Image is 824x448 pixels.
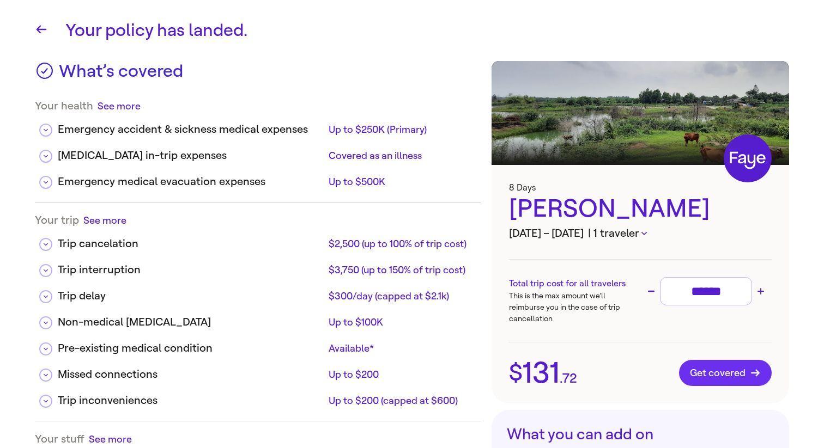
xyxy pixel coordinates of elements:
div: Up to $500K [329,175,472,188]
h3: Total trip cost for all travelers [509,277,640,290]
div: Non-medical [MEDICAL_DATA]Up to $100K [35,305,481,332]
div: Emergency accident & sickness medical expensesUp to $250K (Primary) [35,113,481,139]
div: Trip cancelation$2,500 (up to 100% of trip cost) [35,227,481,253]
h3: What’s covered [59,61,183,88]
div: Trip inconveniencesUp to $200 (capped at $600) [35,384,481,410]
div: $300/day (capped at $2.1k) [329,290,472,303]
div: Pre-existing medical conditionAvailable* [35,332,481,358]
div: Missed connections [58,366,324,383]
div: Trip delay$300/day (capped at $2.1k) [35,279,481,305]
div: Emergency accident & sickness medical expenses [58,121,324,138]
input: Trip cost [665,282,747,301]
div: Up to $200 (capped at $600) [329,394,472,407]
div: Your stuff [35,432,481,446]
p: This is the max amount we’ll reimburse you in the case of trip cancellation [509,290,640,324]
div: Emergency medical evacuation expensesUp to $500K [35,165,481,191]
div: Trip interruption [58,262,324,278]
h3: 8 Days [509,182,772,193]
button: Increase trip cost [754,285,767,298]
div: $3,750 (up to 150% of trip cost) [329,263,472,277]
button: See more [98,99,141,113]
div: Your trip [35,213,481,227]
div: Trip inconveniences [58,392,324,409]
button: | 1 traveler [588,225,647,242]
button: See more [89,432,132,446]
div: [PERSON_NAME] [509,193,772,225]
button: See more [83,213,126,227]
h3: [DATE] – [DATE] [509,225,772,242]
div: Your health [35,99,481,113]
span: . [560,372,562,385]
div: Covered as an illness [329,149,472,162]
div: Up to $100K [329,316,472,329]
div: Missed connectionsUp to $200 [35,358,481,384]
div: Trip delay [58,288,324,304]
div: Trip cancelation [58,236,324,252]
span: 131 [523,358,560,388]
div: Available* [329,342,472,355]
span: Get covered [690,367,761,378]
h1: Your policy has landed. [65,17,789,44]
div: $2,500 (up to 100% of trip cost) [329,237,472,250]
div: Trip interruption$3,750 (up to 150% of trip cost) [35,253,481,279]
span: 72 [562,372,577,385]
div: [MEDICAL_DATA] in-trip expensesCovered as an illness [35,139,481,165]
h3: What you can add on [507,425,774,444]
span: $ [509,361,523,384]
div: Pre-existing medical condition [58,340,324,357]
div: Emergency medical evacuation expenses [58,174,324,190]
div: Up to $250K (Primary) [329,123,472,136]
div: Up to $200 [329,368,472,381]
button: Get covered [679,360,772,386]
div: [MEDICAL_DATA] in-trip expenses [58,148,324,164]
button: Decrease trip cost [645,285,658,298]
div: Non-medical [MEDICAL_DATA] [58,314,324,330]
